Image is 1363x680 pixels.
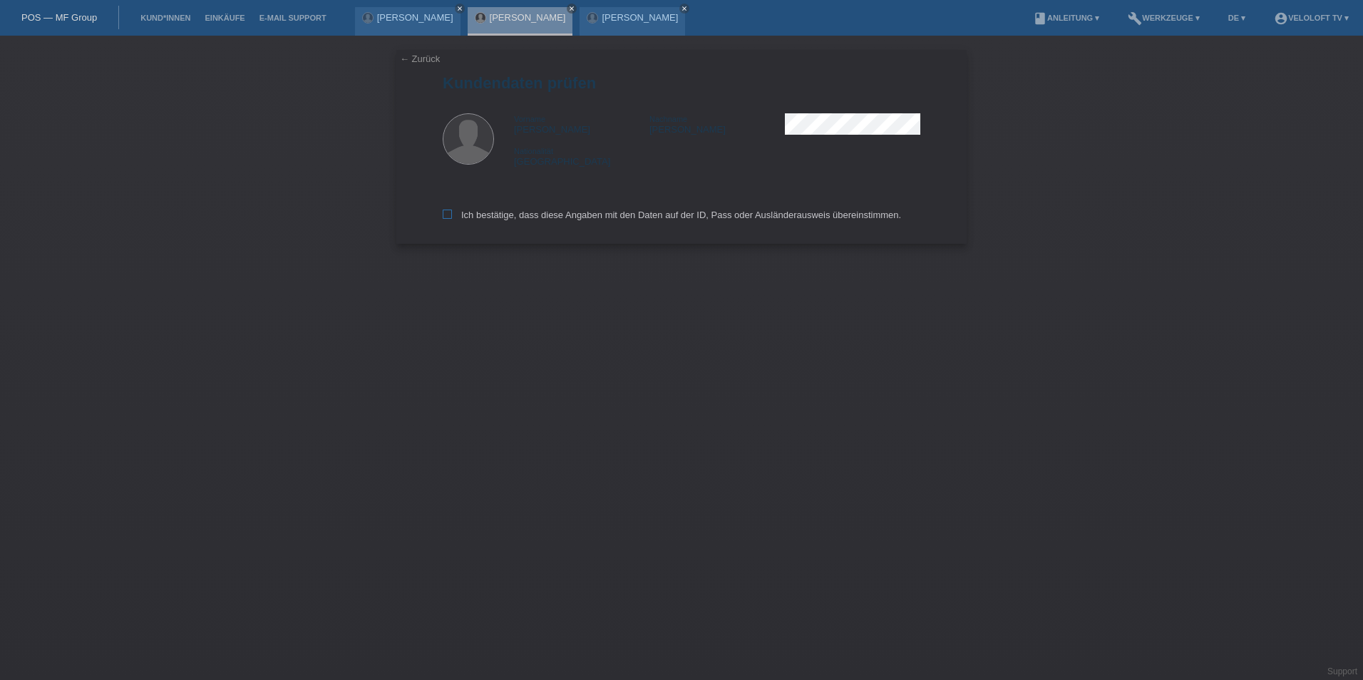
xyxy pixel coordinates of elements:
[514,113,649,135] div: [PERSON_NAME]
[443,210,901,220] label: Ich bestätige, dass diese Angaben mit den Daten auf der ID, Pass oder Ausländerausweis übereinsti...
[567,4,577,14] a: close
[400,53,440,64] a: ← Zurück
[133,14,197,22] a: Kund*innen
[602,12,678,23] a: [PERSON_NAME]
[377,12,453,23] a: [PERSON_NAME]
[514,145,649,167] div: [GEOGRAPHIC_DATA]
[514,147,553,155] span: Nationalität
[456,5,463,12] i: close
[455,4,465,14] a: close
[1267,14,1356,22] a: account_circleVeloLoft TV ▾
[649,113,785,135] div: [PERSON_NAME]
[1128,11,1142,26] i: build
[21,12,97,23] a: POS — MF Group
[568,5,575,12] i: close
[197,14,252,22] a: Einkäufe
[1033,11,1047,26] i: book
[490,12,566,23] a: [PERSON_NAME]
[681,5,688,12] i: close
[1221,14,1253,22] a: DE ▾
[1274,11,1288,26] i: account_circle
[1121,14,1207,22] a: buildWerkzeuge ▾
[514,115,545,123] span: Vorname
[443,74,920,92] h1: Kundendaten prüfen
[1026,14,1106,22] a: bookAnleitung ▾
[252,14,334,22] a: E-Mail Support
[649,115,687,123] span: Nachname
[1327,666,1357,676] a: Support
[679,4,689,14] a: close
